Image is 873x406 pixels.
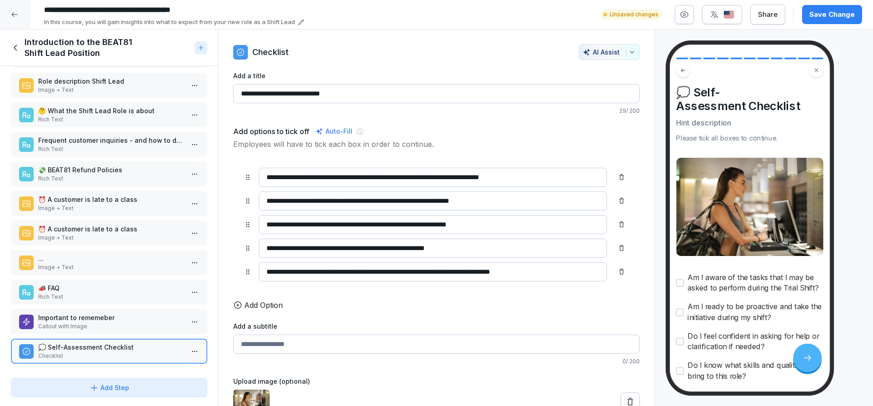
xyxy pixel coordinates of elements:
[25,37,191,59] h1: Introduction to the BEAT81 Shift Lead Position
[233,376,640,386] label: Upload image (optional)
[11,250,207,275] div: ...Image + Text
[38,234,184,242] p: Image + Text
[676,158,823,256] img: agdj7li85pvnbljf4ag0gr9q.png
[38,352,184,360] p: Checklist
[38,293,184,301] p: Rich Text
[38,263,184,271] p: Image + Text
[38,342,184,352] p: 💭 Self-Assessment Checklist
[687,360,823,381] p: Do I know what skills and qualities I bring to this role?
[723,10,734,19] img: us.svg
[11,132,207,157] div: Frequent customer inquiries - and how to deal with themRich Text
[233,139,640,150] p: Employees will have to tick each box in order to continue.
[314,126,354,137] div: Auto-Fill
[38,313,184,322] p: Important to rememeber
[38,76,184,86] p: Role description Shift Lead
[244,300,283,311] p: Add Option
[11,221,207,246] div: ⏰ A customer is late to a classImage + Text
[676,85,823,113] h4: 💭 Self-Assessment Checklist
[38,195,184,204] p: ⏰ A customer is late to a class
[11,191,207,216] div: ⏰ A customer is late to a classImage + Text
[38,254,184,263] p: ...
[676,133,823,143] div: Please tick all boxes to continue.
[802,5,862,24] button: Save Change
[11,161,207,186] div: 💸 BEAT81 Refund PoliciesRich Text
[38,115,184,124] p: Rich Text
[233,107,640,115] p: 29 / 200
[38,165,184,175] p: 💸 BEAT81 Refund Policies
[750,5,785,25] button: Share
[38,106,184,115] p: 🤔 What the Shift Lead Role is about
[38,204,184,212] p: Image + Text
[11,309,207,334] div: Important to rememeberCallout with Image
[38,145,184,153] p: Rich Text
[38,86,184,94] p: Image + Text
[687,331,823,352] p: Do I feel confident in asking for help or clarification if needed?
[809,10,855,20] div: Save Change
[583,48,636,56] div: AI Assist
[11,73,207,98] div: Role description Shift LeadImage + Text
[38,283,184,293] p: 📣 FAQ
[38,322,184,331] p: Callout with Image
[610,10,658,19] p: Unsaved changes
[233,357,640,366] p: 0 / 200
[38,224,184,234] p: ⏰ A customer is late to a class
[11,339,207,364] div: 💭 Self-Assessment ChecklistChecklist
[38,175,184,183] p: Rich Text
[579,44,640,60] button: AI Assist
[676,118,823,128] p: Hint description
[233,321,640,331] label: Add a subtitle
[252,46,289,58] p: Checklist
[11,280,207,305] div: 📣 FAQRich Text
[90,383,129,392] div: Add Step
[11,102,207,127] div: 🤔 What the Shift Lead Role is aboutRich Text
[758,10,778,20] div: Share
[44,18,295,27] p: In this course, you will gain insights into what to expect from your new role as a Shift Lead
[11,378,207,397] button: Add Step
[38,135,184,145] p: Frequent customer inquiries - and how to deal with them
[233,71,640,80] label: Add a title
[687,301,823,323] p: Am I ready to be proactive and take the initiative during my shift?
[233,126,309,137] h5: Add options to tick off
[687,272,823,293] p: Am I aware of the tasks that I may be asked to perform during the Trial Shift?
